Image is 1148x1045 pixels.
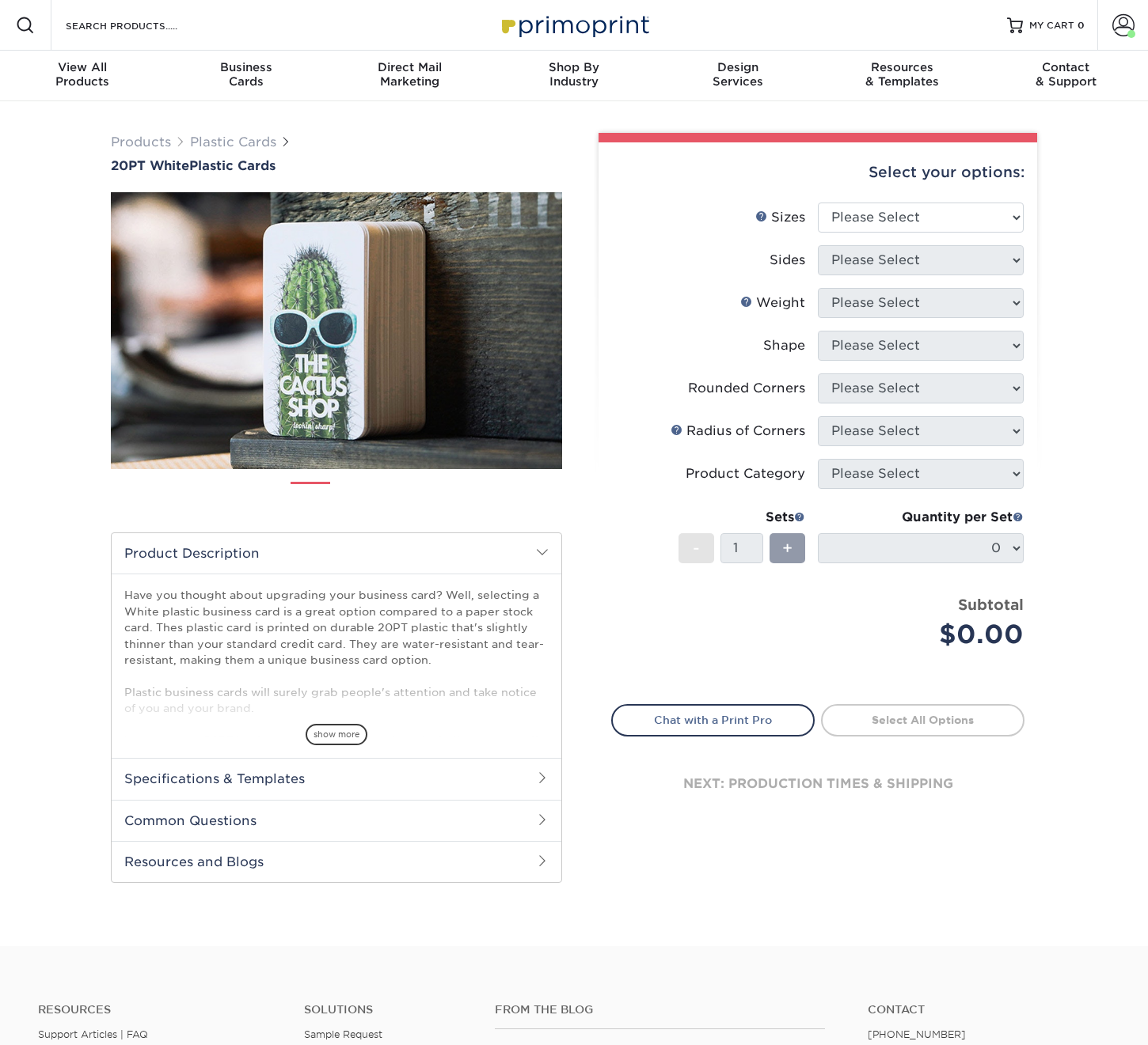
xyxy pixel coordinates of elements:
[111,158,562,173] a: 20PT WhitePlastic Cards
[112,800,561,841] h2: Common Questions
[111,158,562,173] h1: Plastic Cards
[611,736,1024,831] div: next: production times & shipping
[38,1028,148,1040] a: Support Articles | FAQ
[782,536,793,560] span: +
[755,208,805,227] div: Sizes
[111,175,562,487] img: 20PT White 01
[1078,20,1085,31] span: 0
[112,841,561,882] h2: Resources and Blogs
[492,60,656,74] span: Shop By
[656,60,820,74] span: Design
[984,51,1148,101] a: Contact& Support
[164,51,328,101] a: BusinessCards
[492,51,656,101] a: Shop ByIndustry
[111,158,189,173] span: 20PT White
[164,60,328,89] div: Cards
[291,476,330,516] img: Plastic Cards 01
[818,508,1024,527] div: Quantity per Set
[656,51,820,101] a: DesignServices
[111,134,171,150] a: Products
[328,60,492,74] span: Direct Mail
[656,60,820,89] div: Services
[821,704,1024,736] a: Select All Options
[958,596,1024,613] strong: Subtotal
[1029,19,1074,32] span: MY CART
[164,60,328,74] span: Business
[693,536,700,560] span: -
[686,464,805,483] div: Product Category
[190,134,276,150] a: Plastic Cards
[868,1028,966,1040] a: [PHONE_NUMBER]
[611,704,815,736] a: Chat with a Print Pro
[38,1003,280,1017] h4: Resources
[830,615,1024,653] div: $0.00
[984,60,1148,74] span: Contact
[671,422,805,441] div: Radius of Corners
[492,60,656,89] div: Industry
[740,293,805,312] div: Weight
[820,60,984,74] span: Resources
[304,1003,470,1017] h4: Solutions
[820,60,984,89] div: & Templates
[495,1003,825,1017] h4: From the Blog
[304,1028,382,1040] a: Sample Request
[763,336,805,355] div: Shape
[328,60,492,89] div: Marketing
[868,1003,1110,1017] a: Contact
[64,16,219,35] input: SEARCH PRODUCTS.....
[688,379,805,398] div: Rounded Corners
[112,758,561,799] h2: Specifications & Templates
[344,475,383,515] img: Plastic Cards 02
[328,51,492,101] a: Direct MailMarketing
[984,60,1148,89] div: & Support
[679,508,805,527] div: Sets
[770,251,805,270] div: Sides
[495,8,653,42] img: Primoprint
[820,51,984,101] a: Resources& Templates
[124,587,549,1023] p: Have you thought about upgrading your business card? Well, selecting a White plastic business car...
[112,533,561,574] h2: Product Description
[611,142,1024,203] div: Select your options:
[306,724,367,745] span: show more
